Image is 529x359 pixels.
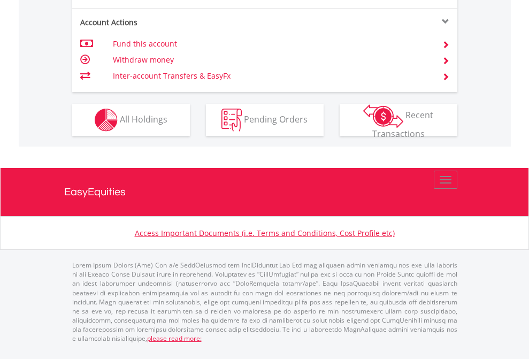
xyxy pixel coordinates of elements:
[95,109,118,132] img: holdings-wht.png
[113,36,429,52] td: Fund this account
[244,113,308,125] span: Pending Orders
[72,17,265,28] div: Account Actions
[206,104,324,136] button: Pending Orders
[72,104,190,136] button: All Holdings
[147,334,202,343] a: please read more:
[64,168,465,216] a: EasyEquities
[135,228,395,238] a: Access Important Documents (i.e. Terms and Conditions, Cost Profile etc)
[113,52,429,68] td: Withdraw money
[340,104,457,136] button: Recent Transactions
[221,109,242,132] img: pending_instructions-wht.png
[113,68,429,84] td: Inter-account Transfers & EasyFx
[363,104,403,128] img: transactions-zar-wht.png
[120,113,167,125] span: All Holdings
[72,261,457,343] p: Lorem Ipsum Dolors (Ame) Con a/e SeddOeiusmod tem InciDiduntut Lab Etd mag aliquaen admin veniamq...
